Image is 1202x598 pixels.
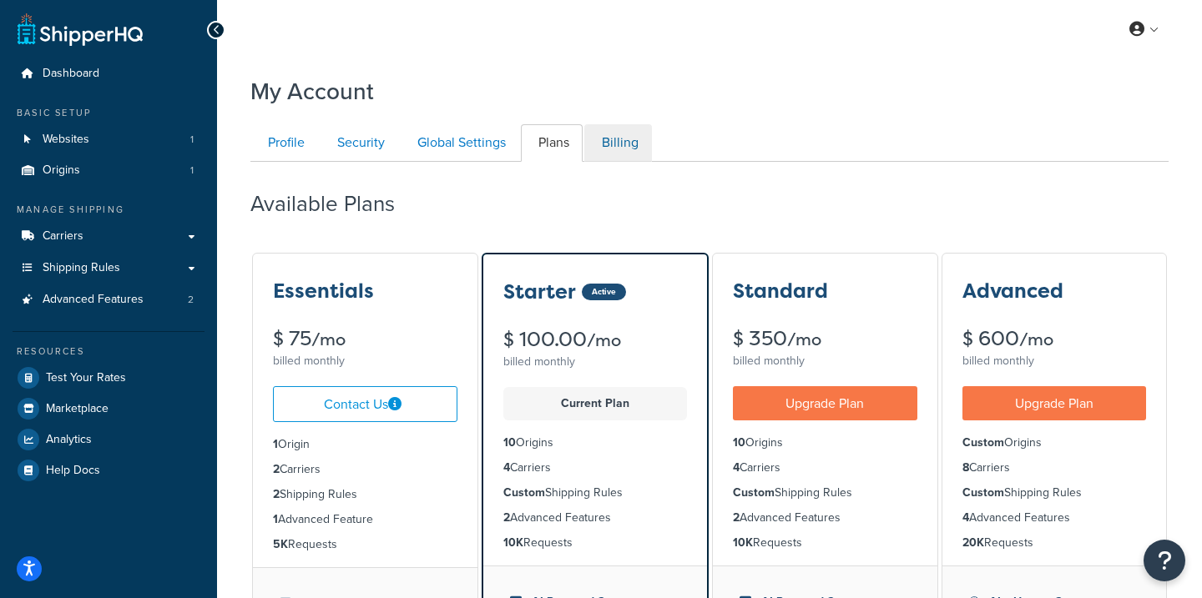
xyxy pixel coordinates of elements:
h3: Standard [733,280,828,302]
div: $ 100.00 [503,329,688,350]
small: /mo [311,328,346,351]
span: Help Docs [46,464,100,478]
li: Origins [503,434,688,452]
a: Shipping Rules [13,253,205,284]
strong: 5K [273,535,288,553]
li: Requests [962,534,1147,552]
li: Advanced Features [503,509,688,527]
strong: 1 [273,435,278,453]
li: Origins [962,434,1147,452]
small: /mo [1019,328,1053,351]
a: ShipperHQ Home [18,13,143,46]
li: Requests [503,534,688,552]
strong: Custom [962,434,1004,451]
li: Requests [273,535,457,554]
h1: My Account [250,75,374,108]
li: Shipping Rules [273,485,457,504]
span: Dashboard [43,67,99,81]
strong: 10K [733,534,753,551]
li: Advanced Features [733,509,917,527]
h3: Essentials [273,280,374,302]
h3: Starter [503,281,576,303]
h3: Advanced [962,280,1063,302]
div: billed monthly [962,349,1147,373]
div: Manage Shipping [13,203,205,217]
strong: 4 [733,459,740,476]
a: Profile [250,124,318,162]
small: /mo [787,328,821,351]
div: Active [582,284,626,300]
li: Shipping Rules [962,484,1147,502]
a: Upgrade Plan [962,386,1147,420]
li: Requests [733,534,917,552]
span: 1 [190,163,194,178]
strong: Custom [962,484,1004,501]
strong: 2 [503,509,510,526]
li: Carriers [503,459,688,477]
strong: 8 [962,459,969,476]
a: Test Your Rates [13,363,205,393]
h2: Available Plans [250,192,420,216]
a: Help Docs [13,455,205,485]
li: Websites [13,124,205,155]
a: Contact Us [273,386,457,422]
div: $ 350 [733,329,917,349]
a: Websites 1 [13,124,205,155]
div: $ 75 [273,329,457,349]
li: Advanced Features [13,284,205,315]
strong: 1 [273,510,278,528]
span: Advanced Features [43,293,144,307]
a: Billing [584,124,652,162]
a: Analytics [13,425,205,455]
span: 2 [188,293,194,307]
a: Origins 1 [13,155,205,186]
li: Origin [273,435,457,454]
li: Shipping Rules [733,484,917,502]
li: Origins [13,155,205,186]
li: Carriers [962,459,1147,477]
a: Marketplace [13,394,205,424]
span: Analytics [46,433,92,447]
strong: Custom [503,484,545,501]
span: Carriers [43,229,83,244]
strong: 10 [503,434,516,451]
a: Security [320,124,398,162]
a: Carriers [13,221,205,252]
span: Origins [43,163,80,178]
div: billed monthly [273,349,457,373]
strong: 2 [733,509,740,526]
div: billed monthly [733,349,917,373]
strong: 10 [733,434,745,451]
strong: 2 [273,460,280,478]
a: Advanced Features 2 [13,284,205,315]
div: Basic Setup [13,106,205,120]
li: Advanced Features [962,509,1147,527]
span: Marketplace [46,402,109,416]
small: /mo [587,329,621,352]
button: Open Resource Center [1144,540,1185,581]
span: Test Your Rates [46,371,126,385]
a: Global Settings [400,124,519,162]
li: Carriers [273,460,457,479]
a: Dashboard [13,58,205,89]
strong: 2 [273,485,280,503]
strong: 10K [503,534,523,551]
li: Carriers [733,459,917,477]
span: 1 [190,133,194,147]
strong: 20K [962,534,984,551]
li: Origins [733,434,917,452]
p: Current Plan [513,392,678,415]
strong: 4 [962,509,969,526]
li: Advanced Feature [273,510,457,529]
div: Resources [13,344,205,359]
li: Shipping Rules [503,484,688,502]
span: Shipping Rules [43,261,120,275]
span: Websites [43,133,89,147]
